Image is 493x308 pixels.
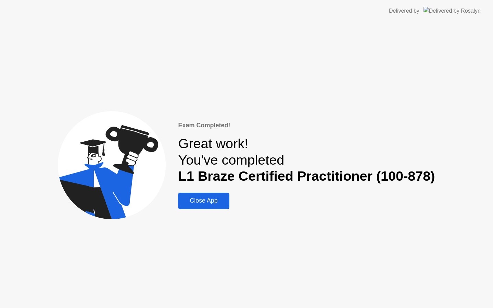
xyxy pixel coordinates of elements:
[178,136,435,184] div: Great work! You've completed
[424,7,481,15] img: Delivered by Rosalyn
[178,121,435,130] div: Exam Completed!
[389,7,419,15] div: Delivered by
[178,168,435,183] b: L1 Braze Certified Practitioner (100-878)
[178,193,229,209] button: Close App
[180,197,227,204] div: Close App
